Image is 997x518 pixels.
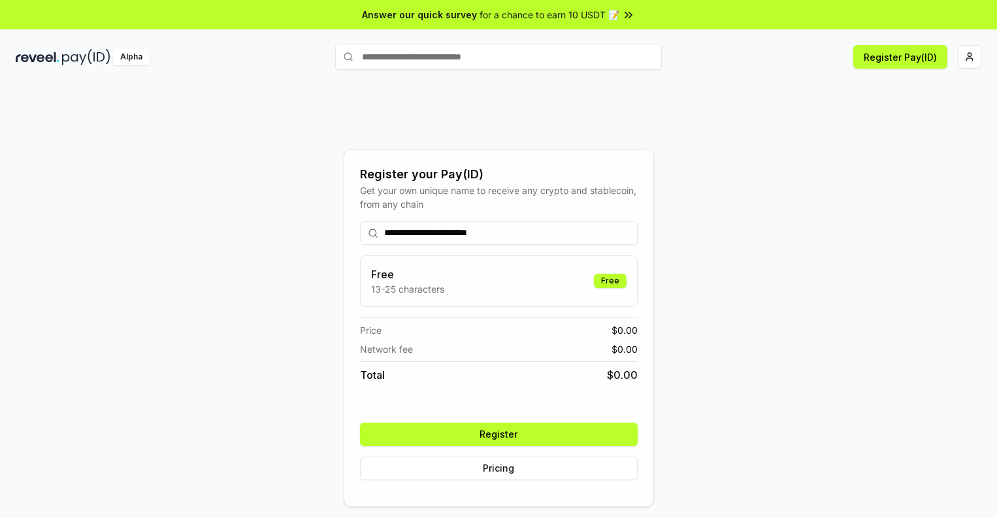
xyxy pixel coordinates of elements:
[360,457,638,480] button: Pricing
[360,323,382,337] span: Price
[113,49,150,65] div: Alpha
[16,49,59,65] img: reveel_dark
[360,342,413,356] span: Network fee
[612,342,638,356] span: $ 0.00
[362,8,477,22] span: Answer our quick survey
[371,282,444,296] p: 13-25 characters
[480,8,619,22] span: for a chance to earn 10 USDT 📝
[62,49,110,65] img: pay_id
[360,367,385,383] span: Total
[612,323,638,337] span: $ 0.00
[360,184,638,211] div: Get your own unique name to receive any crypto and stablecoin, from any chain
[607,367,638,383] span: $ 0.00
[853,45,947,69] button: Register Pay(ID)
[360,423,638,446] button: Register
[594,274,627,288] div: Free
[360,165,638,184] div: Register your Pay(ID)
[371,267,444,282] h3: Free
